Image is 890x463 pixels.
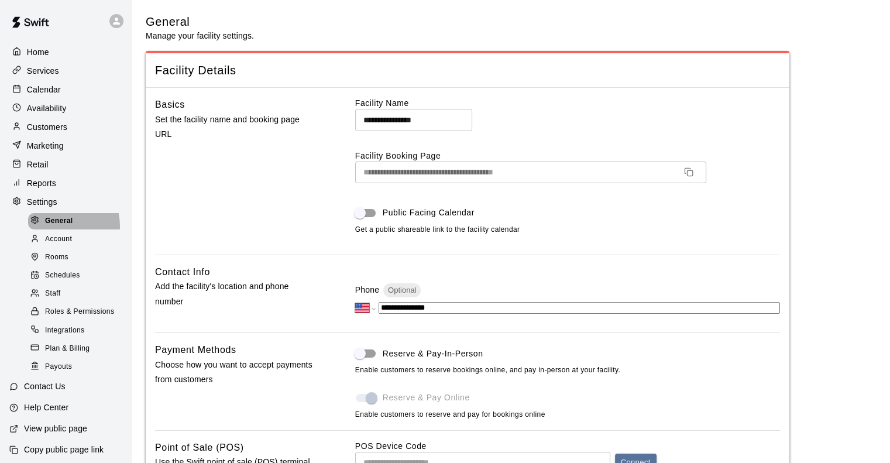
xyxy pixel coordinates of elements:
label: Facility Booking Page [355,150,780,162]
p: Reports [27,177,56,189]
span: Integrations [45,325,85,337]
p: Manage your facility settings. [146,30,254,42]
p: Copy public page link [24,444,104,455]
a: Staff [28,285,132,303]
h6: Contact Info [155,265,210,280]
a: Availability [9,100,122,117]
p: Choose how you want to accept payments from customers [155,358,318,387]
a: Retail [9,156,122,173]
p: Contact Us [24,380,66,392]
span: Staff [45,288,60,300]
a: Integrations [28,321,132,339]
div: Plan & Billing [28,341,127,357]
span: General [45,215,73,227]
a: Settings [9,193,122,211]
p: Calendar [27,84,61,95]
p: Services [27,65,59,77]
a: Rooms [28,249,132,267]
span: Enable customers to reserve and pay for bookings online [355,410,545,419]
a: General [28,212,132,230]
span: Reserve & Pay-In-Person [383,348,483,360]
a: Account [28,230,132,248]
span: Get a public shareable link to the facility calendar [355,224,520,236]
span: Public Facing Calendar [383,207,475,219]
a: Services [9,62,122,80]
h5: General [146,14,254,30]
h6: Point of Sale (POS) [155,440,244,455]
p: Home [27,46,49,58]
h6: Payment Methods [155,342,236,358]
a: Calendar [9,81,122,98]
span: Rooms [45,252,68,263]
div: Schedules [28,267,127,284]
p: Add the facility's location and phone number [155,279,318,308]
p: Help Center [24,402,68,413]
span: Optional [383,286,421,294]
label: Facility Name [355,97,780,109]
p: Set the facility name and booking page URL [155,112,318,142]
div: Rooms [28,249,127,266]
div: Payouts [28,359,127,375]
div: Staff [28,286,127,302]
button: Copy URL [679,163,698,181]
h6: Basics [155,97,185,112]
p: Marketing [27,140,64,152]
a: Schedules [28,267,132,285]
p: Phone [355,284,379,296]
div: Account [28,231,127,248]
a: Home [9,43,122,61]
a: Customers [9,118,122,136]
span: Plan & Billing [45,343,90,355]
p: Retail [27,159,49,170]
p: Availability [27,102,67,114]
a: Plan & Billing [28,339,132,358]
p: Customers [27,121,67,133]
div: General [28,213,127,229]
span: Enable customers to reserve bookings online, and pay in-person at your facility. [355,365,780,376]
p: View public page [24,423,87,434]
a: Reports [9,174,122,192]
span: Roles & Permissions [45,306,114,318]
span: Payouts [45,361,72,373]
a: Roles & Permissions [28,303,132,321]
span: Account [45,234,72,245]
div: Integrations [28,323,127,339]
span: Facility Details [155,63,780,78]
p: Settings [27,196,57,208]
label: POS Device Code [355,441,427,451]
a: Payouts [28,358,132,376]
div: Roles & Permissions [28,304,127,320]
span: Reserve & Pay Online [383,392,470,404]
span: Schedules [45,270,80,282]
a: Marketing [9,137,122,155]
